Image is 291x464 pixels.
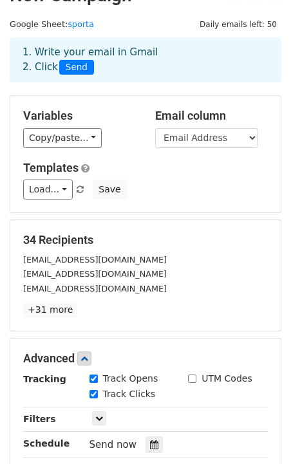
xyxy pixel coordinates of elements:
[195,19,281,29] a: Daily emails left: 50
[93,180,126,200] button: Save
[89,439,137,450] span: Send now
[68,19,94,29] a: sporta
[23,302,77,318] a: +31 more
[23,414,56,424] strong: Filters
[13,45,278,75] div: 1. Write your email in Gmail 2. Click
[202,372,252,385] label: UTM Codes
[23,255,167,264] small: [EMAIL_ADDRESS][DOMAIN_NAME]
[23,180,73,200] a: Load...
[23,438,70,449] strong: Schedule
[23,351,268,366] h5: Advanced
[195,17,281,32] span: Daily emails left: 50
[23,374,66,384] strong: Tracking
[10,19,94,29] small: Google Sheet:
[23,233,268,247] h5: 34 Recipients
[227,402,291,464] iframe: Chat Widget
[23,109,136,123] h5: Variables
[23,128,102,148] a: Copy/paste...
[103,387,156,401] label: Track Clicks
[155,109,268,123] h5: Email column
[59,60,94,75] span: Send
[23,284,167,293] small: [EMAIL_ADDRESS][DOMAIN_NAME]
[23,269,167,279] small: [EMAIL_ADDRESS][DOMAIN_NAME]
[103,372,158,385] label: Track Opens
[23,161,79,174] a: Templates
